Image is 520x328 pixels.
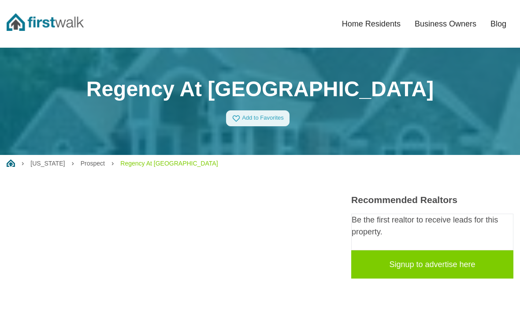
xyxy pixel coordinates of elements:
a: Add to Favorites [226,110,290,126]
img: FirstWalk [7,13,84,31]
span: Add to Favorites [242,115,284,121]
a: Blog [483,14,513,34]
h3: Recommended Realtors [351,194,513,205]
a: Prospect [81,160,105,167]
a: [US_STATE] [30,160,65,167]
p: Be the first realtor to receive leads for this property. [352,214,513,238]
a: Regency At [GEOGRAPHIC_DATA] [120,160,218,167]
h1: Regency At [GEOGRAPHIC_DATA] [7,76,513,102]
a: Home Residents [335,14,408,34]
a: Signup to advertise here [351,250,513,279]
a: Business Owners [408,14,483,34]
